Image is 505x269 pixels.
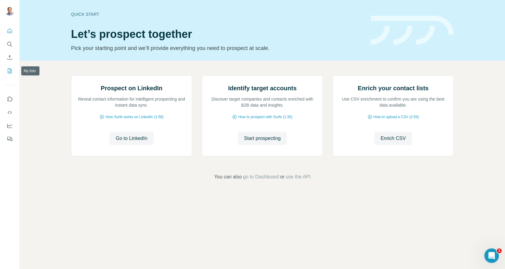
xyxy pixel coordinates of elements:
p: Pick your starting point and we’ll provide everything you need to prospect at scale. [71,44,364,52]
button: Start prospecting [238,132,287,145]
p: Discover target companies and contacts enriched with B2B data and insights. [208,96,317,108]
span: or [280,173,284,181]
img: Avatar [5,6,15,16]
p: Reveal contact information for intelligent prospecting and instant data sync. [77,96,186,108]
button: Use Surfe API [5,107,15,118]
button: Quick start [5,25,15,36]
button: Use Surfe on LinkedIn [5,94,15,105]
span: You can also [214,173,242,181]
span: How to prospect with Surfe (1:30) [238,114,292,120]
span: Start prospecting [244,135,281,142]
button: Search [5,39,15,50]
img: banner [371,16,454,45]
p: Use CSV enrichment to confirm you are using the best data available. [339,96,447,108]
iframe: Intercom live chat [484,248,499,263]
h2: Enrich your contact lists [358,84,429,92]
button: Dashboard [5,120,15,131]
span: Enrich CSV [381,135,406,142]
button: use the API [286,173,310,181]
button: Enrich CSV [5,52,15,63]
h2: Identify target accounts [228,84,297,92]
button: Go to LinkedIn [110,132,153,145]
span: 1 [497,248,502,253]
h1: Let’s prospect together [71,28,364,40]
span: How to upload a CSV (2:59) [374,114,419,120]
span: Go to LinkedIn [116,135,147,142]
div: Quick start [71,11,364,17]
span: How Surfe works on LinkedIn (1:58) [106,114,164,120]
h2: Prospect on LinkedIn [101,84,162,92]
button: My lists [5,65,15,76]
button: Feedback [5,134,15,144]
button: go to Dashboard [243,173,279,181]
button: Enrich CSV [375,132,412,145]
